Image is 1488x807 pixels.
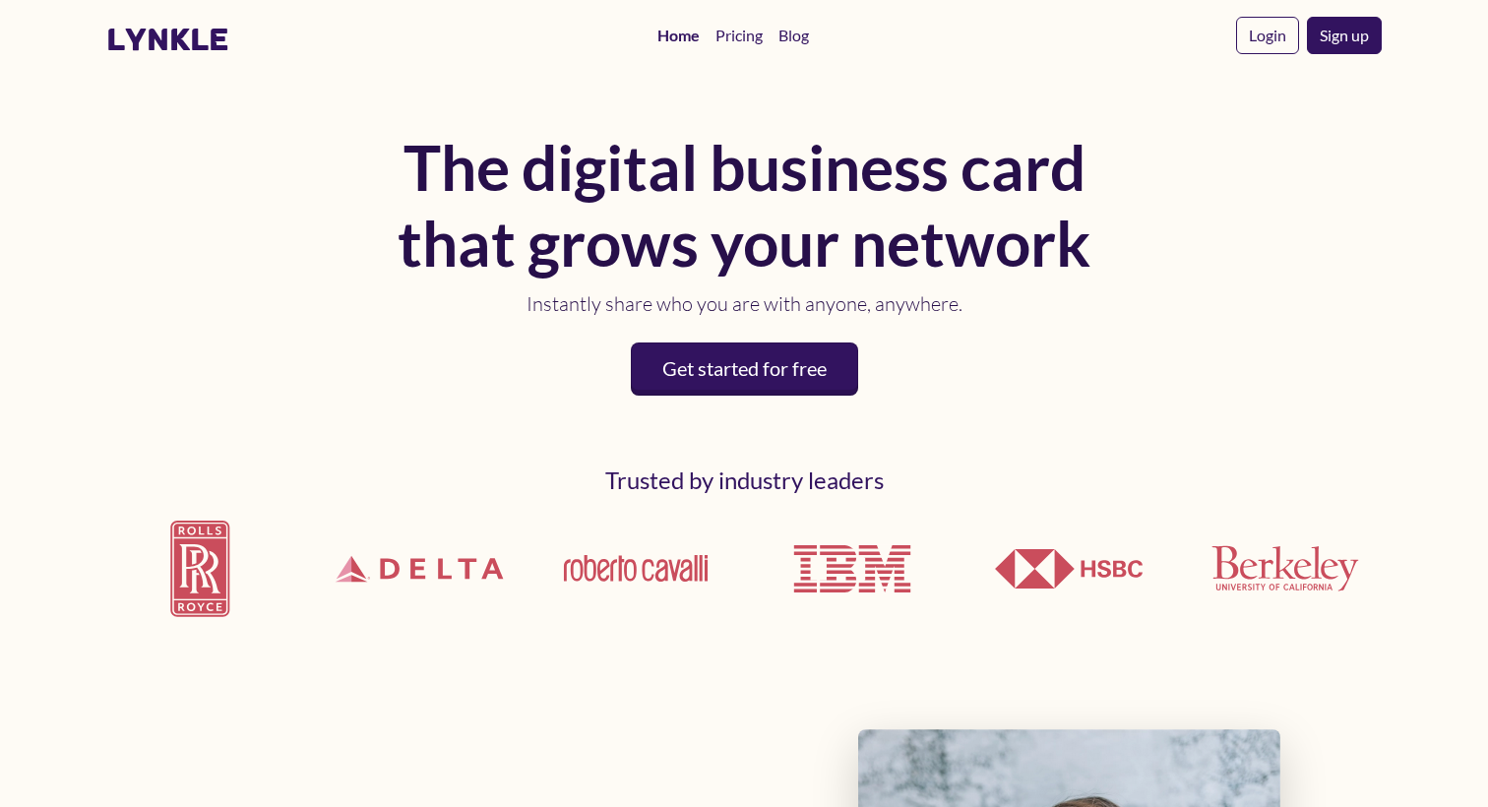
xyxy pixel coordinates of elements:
[390,289,1098,319] p: Instantly share who you are with anyone, anywhere.
[1307,17,1382,54] a: Sign up
[995,549,1143,589] img: HSBC
[106,466,1382,495] h2: Trusted by industry leaders
[106,504,299,633] img: Rolls Royce
[1211,545,1359,591] img: UCLA Berkeley
[106,21,229,58] a: lynkle
[323,500,516,638] img: Delta Airlines
[390,130,1098,281] h1: The digital business card that grows your network
[650,16,708,55] a: Home
[771,16,817,55] a: Blog
[778,495,926,643] img: IBM
[631,342,858,396] a: Get started for free
[1236,17,1299,54] a: Login
[562,553,710,584] img: Roberto Cavalli
[708,16,771,55] a: Pricing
